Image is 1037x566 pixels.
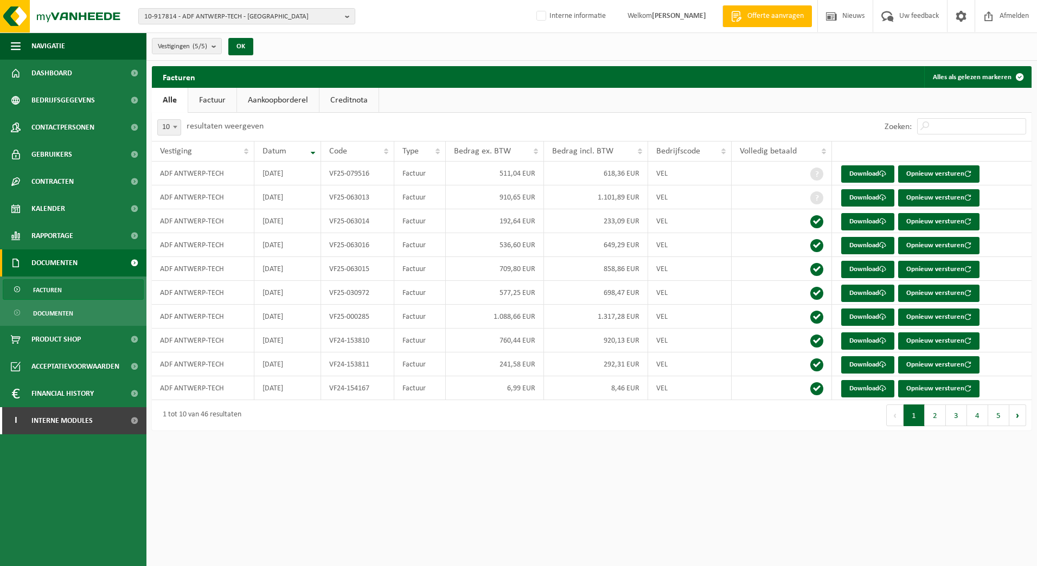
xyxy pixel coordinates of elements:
[394,329,445,352] td: Factuur
[946,404,967,426] button: 3
[967,404,988,426] button: 4
[254,257,321,281] td: [DATE]
[648,185,732,209] td: VEL
[898,308,980,326] button: Opnieuw versturen
[152,329,254,352] td: ADF ANTWERP-TECH
[31,33,65,60] span: Navigatie
[152,376,254,400] td: ADF ANTWERP-TECH
[254,305,321,329] td: [DATE]
[321,376,394,400] td: VF24-154167
[885,123,912,131] label: Zoeken:
[31,353,119,380] span: Acceptatievoorwaarden
[841,356,894,374] a: Download
[898,332,980,350] button: Opnieuw versturen
[394,162,445,185] td: Factuur
[648,376,732,400] td: VEL
[841,165,894,183] a: Download
[394,281,445,305] td: Factuur
[898,237,980,254] button: Opnieuw versturen
[254,185,321,209] td: [DATE]
[31,141,72,168] span: Gebruikers
[187,122,264,131] label: resultaten weergeven
[254,233,321,257] td: [DATE]
[152,233,254,257] td: ADF ANTWERP-TECH
[31,60,72,87] span: Dashboard
[152,281,254,305] td: ADF ANTWERP-TECH
[254,352,321,376] td: [DATE]
[841,380,894,397] a: Download
[648,281,732,305] td: VEL
[454,147,511,156] span: Bedrag ex. BTW
[446,185,545,209] td: 910,65 EUR
[552,147,613,156] span: Bedrag incl. BTW
[898,261,980,278] button: Opnieuw versturen
[11,407,21,434] span: I
[152,305,254,329] td: ADF ANTWERP-TECH
[446,305,545,329] td: 1.088,66 EUR
[321,233,394,257] td: VF25-063016
[898,189,980,207] button: Opnieuw versturen
[394,209,445,233] td: Factuur
[31,407,93,434] span: Interne modules
[648,329,732,352] td: VEL
[446,162,545,185] td: 511,04 EUR
[321,162,394,185] td: VF25-079516
[1009,404,1026,426] button: Next
[648,305,732,329] td: VEL
[329,147,347,156] span: Code
[254,162,321,185] td: [DATE]
[841,332,894,350] a: Download
[648,352,732,376] td: VEL
[544,257,648,281] td: 858,86 EUR
[544,329,648,352] td: 920,13 EUR
[152,38,222,54] button: Vestigingen(5/5)
[31,87,95,114] span: Bedrijfsgegevens
[152,162,254,185] td: ADF ANTWERP-TECH
[544,281,648,305] td: 698,47 EUR
[394,376,445,400] td: Factuur
[31,168,74,195] span: Contracten
[157,406,241,425] div: 1 tot 10 van 46 resultaten
[841,213,894,230] a: Download
[446,257,545,281] td: 709,80 EUR
[33,303,73,324] span: Documenten
[898,356,980,374] button: Opnieuw versturen
[544,185,648,209] td: 1.101,89 EUR
[544,162,648,185] td: 618,36 EUR
[841,285,894,302] a: Download
[722,5,812,27] a: Offerte aanvragen
[188,88,236,113] a: Factuur
[254,281,321,305] td: [DATE]
[740,147,797,156] span: Volledig betaald
[446,281,545,305] td: 577,25 EUR
[31,222,73,249] span: Rapportage
[841,237,894,254] a: Download
[648,162,732,185] td: VEL
[33,280,62,300] span: Facturen
[745,11,806,22] span: Offerte aanvragen
[321,185,394,209] td: VF25-063013
[544,305,648,329] td: 1.317,28 EUR
[160,147,192,156] span: Vestiging
[652,12,706,20] strong: [PERSON_NAME]
[544,209,648,233] td: 233,09 EUR
[31,326,81,353] span: Product Shop
[394,233,445,257] td: Factuur
[319,88,379,113] a: Creditnota
[254,329,321,352] td: [DATE]
[544,352,648,376] td: 292,31 EUR
[152,66,206,87] h2: Facturen
[254,376,321,400] td: [DATE]
[321,329,394,352] td: VF24-153810
[152,257,254,281] td: ADF ANTWERP-TECH
[898,213,980,230] button: Opnieuw versturen
[402,147,419,156] span: Type
[988,404,1009,426] button: 5
[158,38,207,55] span: Vestigingen
[544,376,648,400] td: 8,46 EUR
[841,261,894,278] a: Download
[446,376,545,400] td: 6,99 EUR
[31,249,78,276] span: Documenten
[228,38,253,55] button: OK
[321,257,394,281] td: VF25-063015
